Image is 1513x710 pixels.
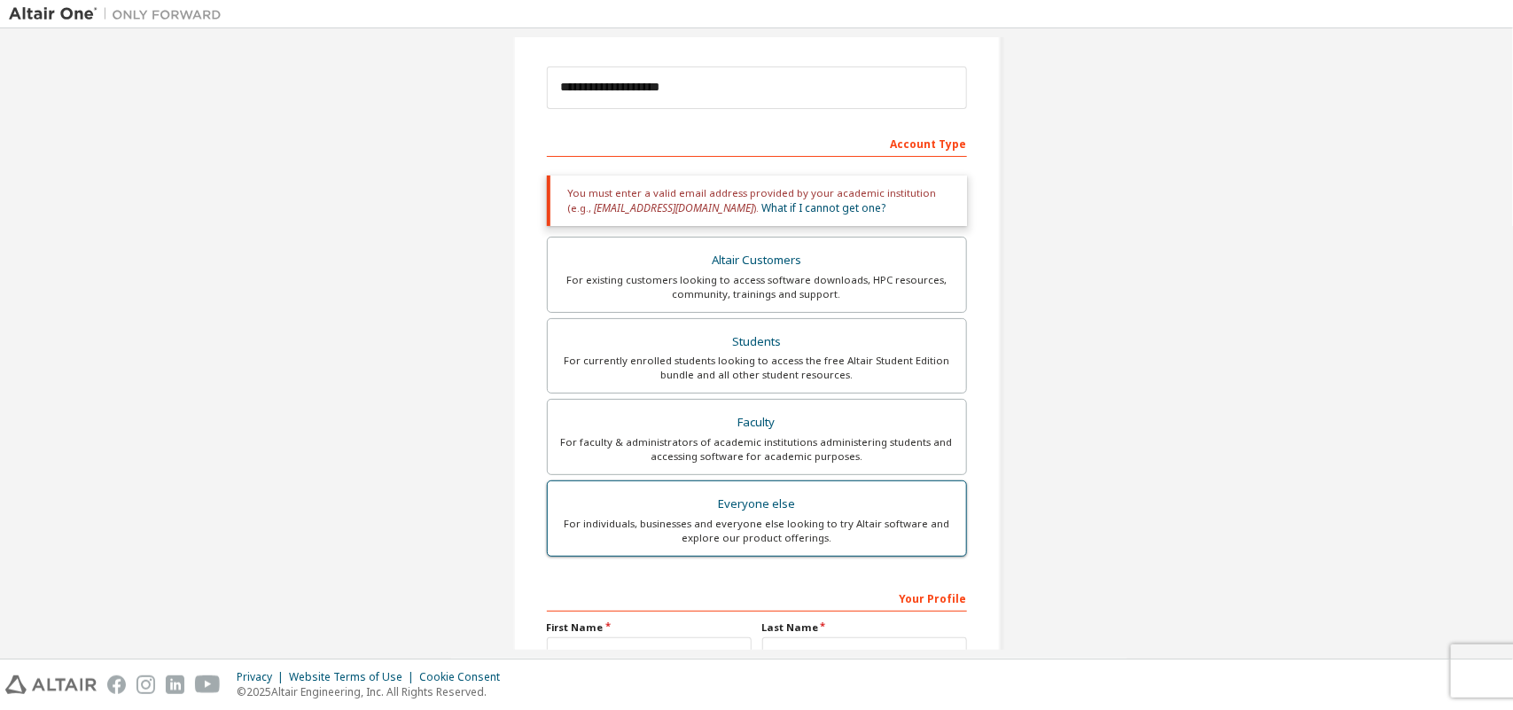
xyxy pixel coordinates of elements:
[166,675,184,694] img: linkedin.svg
[595,200,754,215] span: [EMAIL_ADDRESS][DOMAIN_NAME]
[762,620,967,635] label: Last Name
[419,670,511,684] div: Cookie Consent
[5,675,97,694] img: altair_logo.svg
[558,492,955,517] div: Everyone else
[762,200,886,215] a: What if I cannot get one?
[558,435,955,464] div: For faculty & administrators of academic institutions administering students and accessing softwa...
[558,410,955,435] div: Faculty
[195,675,221,694] img: youtube.svg
[558,354,955,382] div: For currently enrolled students looking to access the free Altair Student Edition bundle and all ...
[547,129,967,157] div: Account Type
[136,675,155,694] img: instagram.svg
[547,176,967,226] div: You must enter a valid email address provided by your academic institution (e.g., ).
[107,675,126,694] img: facebook.svg
[547,620,752,635] label: First Name
[289,670,419,684] div: Website Terms of Use
[558,273,955,301] div: For existing customers looking to access software downloads, HPC resources, community, trainings ...
[237,684,511,699] p: © 2025 Altair Engineering, Inc. All Rights Reserved.
[237,670,289,684] div: Privacy
[9,5,230,23] img: Altair One
[558,330,955,355] div: Students
[547,583,967,612] div: Your Profile
[558,517,955,545] div: For individuals, businesses and everyone else looking to try Altair software and explore our prod...
[558,248,955,273] div: Altair Customers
